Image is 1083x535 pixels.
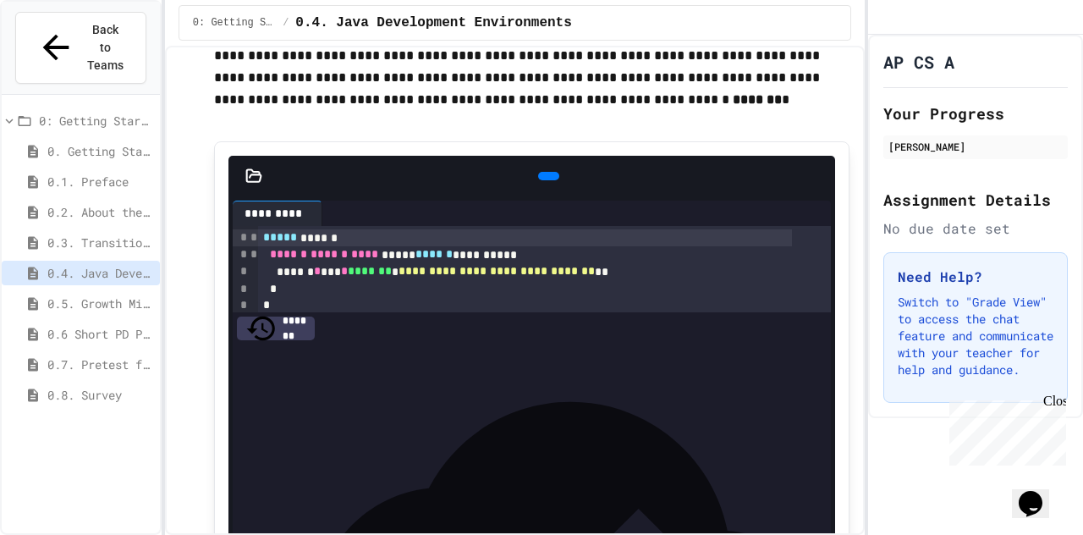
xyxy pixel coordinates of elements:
[7,7,117,108] div: Chat with us now!Close
[47,264,153,282] span: 0.4. Java Development Environments
[47,356,153,373] span: 0.7. Pretest for the AP CSA Exam
[883,218,1068,239] div: No due date set
[1012,467,1066,518] iframe: chat widget
[47,386,153,404] span: 0.8. Survey
[47,325,153,343] span: 0.6 Short PD Pretest
[47,203,153,221] span: 0.2. About the AP CSA Exam
[883,102,1068,125] h2: Your Progress
[39,112,153,130] span: 0: Getting Started
[883,50,954,74] h1: AP CS A
[85,21,125,74] span: Back to Teams
[898,267,1053,287] h3: Need Help?
[295,13,571,33] span: 0.4. Java Development Environments
[888,139,1063,154] div: [PERSON_NAME]
[47,142,153,160] span: 0. Getting Started
[943,394,1066,466] iframe: chat widget
[193,16,276,30] span: 0: Getting Started
[47,295,153,312] span: 0.5. Growth Mindset and Pair Programming
[47,173,153,190] span: 0.1. Preface
[15,12,146,84] button: Back to Teams
[283,16,289,30] span: /
[898,294,1053,378] p: Switch to "Grade View" to access the chat feature and communicate with your teacher for help and ...
[47,234,153,251] span: 0.3. Transitioning from AP CSP to AP CSA
[883,188,1068,212] h2: Assignment Details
